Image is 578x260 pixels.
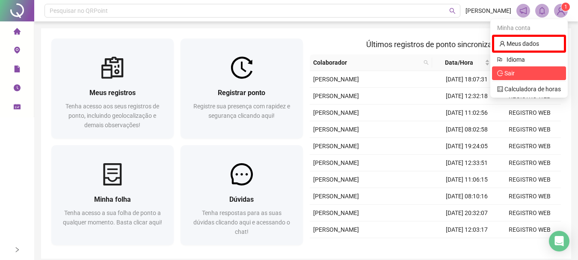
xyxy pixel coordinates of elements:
span: Tenha acesso aos seus registros de ponto, incluindo geolocalização e demais observações! [65,103,159,129]
span: [PERSON_NAME] [313,143,359,149]
span: [PERSON_NAME] [313,176,359,183]
td: [DATE] 11:06:15 [435,171,498,188]
span: [PERSON_NAME] [313,226,359,233]
a: Registrar pontoRegistre sua presença com rapidez e segurança clicando aqui! [181,39,303,138]
span: 1 [564,4,567,10]
span: Registrar ponto [218,89,265,97]
span: clock-circle [14,81,21,98]
img: 90494 [554,4,567,17]
span: [PERSON_NAME] [313,209,359,216]
span: flag [497,55,503,64]
span: Meus registros [89,89,136,97]
span: schedule [14,99,21,117]
td: [DATE] 08:10:16 [435,188,498,205]
span: right [14,247,20,253]
span: bell [538,7,546,15]
span: file [14,62,21,79]
span: [PERSON_NAME] [313,93,359,99]
span: Sair [504,70,515,77]
span: Tenha respostas para as suas dúvidas clicando aqui e acessando o chat! [193,209,290,235]
td: REGISTRO WEB [498,105,561,121]
span: environment [14,43,21,60]
td: REGISTRO WEB [498,221,561,238]
span: Colaborador [313,58,420,67]
span: [PERSON_NAME] [465,6,511,15]
td: [DATE] 11:02:56 [435,105,498,121]
td: [DATE] 20:32:07 [435,205,498,221]
a: Minha folhaTenha acesso a sua folha de ponto a qualquer momento. Basta clicar aqui! [51,145,174,245]
div: Minha conta [492,21,566,35]
td: REGISTRO WEB [498,205,561,221]
td: REGISTRO WEB [498,121,561,138]
td: [DATE] 11:05:42 [435,238,498,255]
span: Minha folha [94,195,131,203]
span: [PERSON_NAME] [313,126,359,133]
td: REGISTRO WEB [498,188,561,205]
span: Data/Hora [436,58,483,67]
td: [DATE] 12:32:18 [435,88,498,105]
span: search [449,8,456,14]
td: [DATE] 08:02:58 [435,121,498,138]
a: calculator Calculadora de horas [497,86,561,93]
span: [PERSON_NAME] [313,193,359,200]
span: [PERSON_NAME] [313,109,359,116]
a: Meus registrosTenha acesso aos seus registros de ponto, incluindo geolocalização e demais observa... [51,39,174,138]
th: Data/Hora [432,54,493,71]
td: [DATE] 18:07:31 [435,71,498,88]
span: [PERSON_NAME] [313,76,359,83]
span: Tenha acesso a sua folha de ponto a qualquer momento. Basta clicar aqui! [63,209,162,226]
a: user Meus dados [499,40,539,47]
td: [DATE] 12:33:51 [435,155,498,171]
div: Open Intercom Messenger [549,231,569,251]
td: REGISTRO WEB [498,238,561,255]
a: DúvidasTenha respostas para as suas dúvidas clicando aqui e acessando o chat! [181,145,303,245]
td: REGISTRO WEB [498,171,561,188]
span: [PERSON_NAME] [313,159,359,166]
span: Últimos registros de ponto sincronizados [366,40,504,49]
span: search [422,56,430,69]
span: search [424,60,429,65]
td: REGISTRO WEB [498,138,561,155]
span: Registre sua presença com rapidez e segurança clicando aqui! [193,103,290,119]
span: home [14,24,21,41]
span: Dúvidas [229,195,254,203]
span: Idioma [507,55,556,64]
sup: Atualize o seu contato no menu Meus Dados [561,3,570,11]
span: notification [519,7,527,15]
td: [DATE] 12:03:17 [435,221,498,238]
td: [DATE] 19:24:05 [435,138,498,155]
td: REGISTRO WEB [498,155,561,171]
span: logout [497,70,503,76]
